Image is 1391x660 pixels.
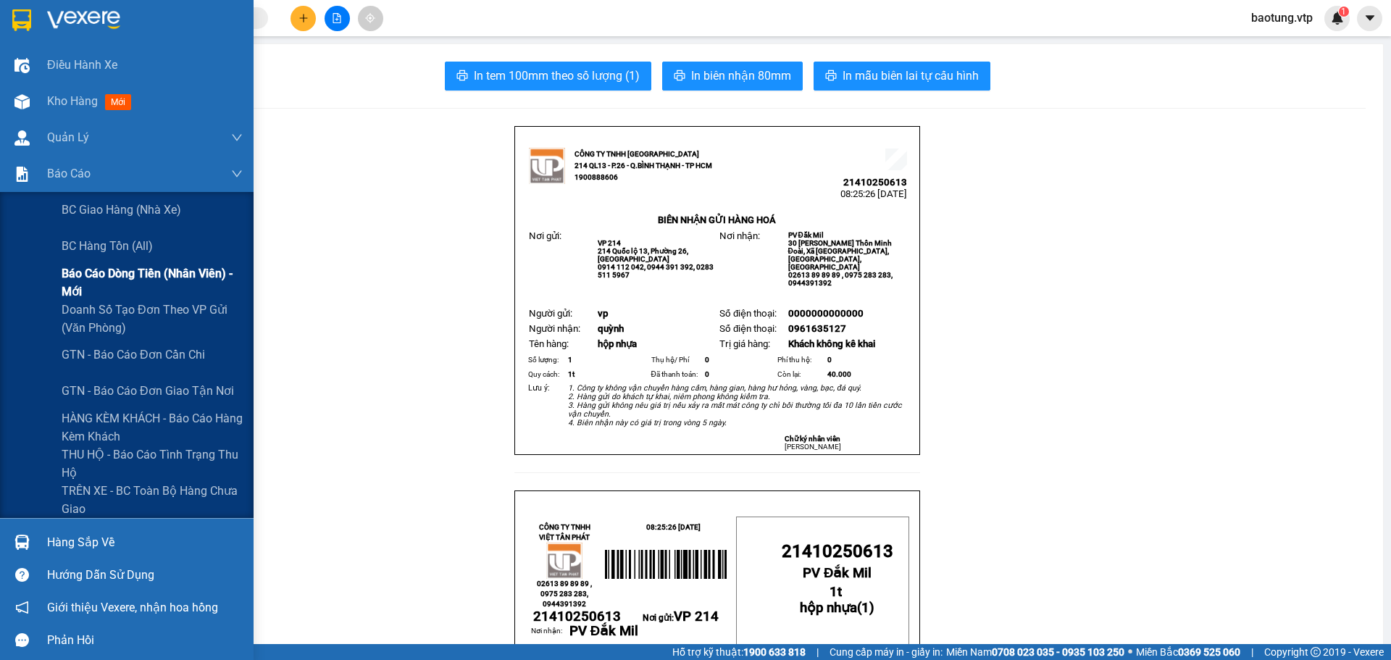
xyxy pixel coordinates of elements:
span: | [816,644,819,660]
span: 02613 89 89 89 , 0975 283 283, 0944391392 [788,271,893,287]
span: hộp nhựa [598,338,637,349]
span: Khách không kê khai [788,338,875,349]
span: Hỗ trợ kỹ thuật: [672,644,806,660]
sup: 1 [1339,7,1349,17]
span: Số điện thoại: [719,323,777,334]
span: PV Đắk Mil [803,565,872,581]
button: printerIn tem 100mm theo số lượng (1) [445,62,651,91]
strong: CÔNG TY TNHH VIỆT TÂN PHÁT [539,523,590,541]
span: plus [298,13,309,23]
span: 214 Quốc lộ 13, Phường 26, [GEOGRAPHIC_DATA] [598,247,688,263]
td: Nơi nhận: [531,625,569,653]
span: file-add [332,13,342,23]
span: Cung cấp máy in - giấy in: [830,644,943,660]
span: Số điện thoại: [719,308,777,319]
span: 0 [705,370,709,378]
span: down [231,132,243,143]
img: logo [14,33,33,69]
span: 1 [861,600,869,616]
strong: Chữ ký nhân viên [785,435,840,443]
strong: BIÊN NHẬN GỬI HÀNG HOÁ [50,87,168,98]
span: 1 [568,356,572,364]
span: Quản Lý [47,128,89,146]
span: 0914 112 042, 0944 391 392, 0283 511 5967 [598,263,714,279]
button: file-add [325,6,350,31]
span: 0000000000000 [788,308,864,319]
span: Trị giá hàng: [719,338,770,349]
span: 08:25:26 [DATE] [840,188,907,199]
span: baotung.vtp [1240,9,1324,27]
span: Nơi gửi: [529,230,561,241]
strong: BIÊN NHẬN GỬI HÀNG HOÁ [658,214,776,225]
img: logo [529,148,565,184]
span: VP 214 [674,609,719,625]
span: Giới thiệu Vexere, nhận hoa hồng [47,598,218,617]
img: icon-new-feature [1331,12,1344,25]
span: 08:25:26 [DATE] [138,65,204,76]
span: Nơi gửi: [14,101,30,122]
span: printer [674,70,685,83]
span: Báo cáo [47,164,91,183]
span: message [15,633,29,647]
span: 1t [830,584,842,600]
img: solution-icon [14,167,30,182]
span: copyright [1311,647,1321,657]
span: Người gửi: [529,308,572,319]
td: Đã thanh toán: [649,367,703,382]
span: Kho hàng [47,94,98,108]
span: Lưu ý: [528,383,550,393]
span: | [1251,644,1253,660]
span: 21410250613 [843,177,907,188]
span: PV Đắk Mil [788,231,824,239]
span: Điều hành xe [47,56,117,74]
div: Hàng sắp về [47,532,243,554]
span: Nơi nhận: [111,101,134,122]
img: logo [546,543,582,579]
span: aim [365,13,375,23]
span: In tem 100mm theo số lượng (1) [474,67,640,85]
span: 1t [568,370,575,378]
span: 21410250613 [141,54,204,65]
img: warehouse-icon [14,58,30,73]
span: In mẫu biên lai tự cấu hình [843,67,979,85]
span: quỳnh [598,323,624,334]
span: PV Đắk Mil [569,623,638,639]
img: warehouse-icon [14,535,30,550]
span: vp [598,308,608,319]
strong: 0708 023 035 - 0935 103 250 [992,646,1124,658]
td: Còn lại: [775,367,826,382]
span: Người nhận: [529,323,580,334]
strong: 0369 525 060 [1178,646,1240,658]
span: HÀNG KÈM KHÁCH - Báo cáo hàng kèm khách [62,409,243,446]
span: Miền Bắc [1136,644,1240,660]
button: caret-down [1357,6,1382,31]
span: Miền Nam [946,644,1124,660]
td: Số lượng: [526,353,566,367]
span: 21410250613 [782,541,893,561]
img: logo-vxr [12,9,31,31]
span: 0 [705,356,709,364]
button: aim [358,6,383,31]
span: down [231,168,243,180]
span: 30 [PERSON_NAME] Thôn Minh Đoài, Xã [GEOGRAPHIC_DATA], [GEOGRAPHIC_DATA], [GEOGRAPHIC_DATA] [788,239,892,271]
div: Phản hồi [47,630,243,651]
span: 40.000 [827,370,851,378]
span: PV Đắk Mil [146,101,181,109]
span: 08:25:26 [DATE] [646,523,701,531]
button: printerIn biên nhận 80mm [662,62,803,91]
span: mới [105,94,131,110]
span: GTN - Báo cáo đơn giao tận nơi [62,382,234,400]
span: [PERSON_NAME] [785,443,841,451]
span: 0961635127 [788,323,846,334]
span: caret-down [1363,12,1377,25]
strong: ( ) [800,584,874,616]
span: question-circle [15,568,29,582]
strong: 1900 633 818 [743,646,806,658]
span: GTN - Báo cáo đơn cần chi [62,346,205,364]
strong: CÔNG TY TNHH [GEOGRAPHIC_DATA] 214 QL13 - P.26 - Q.BÌNH THẠNH - TP HCM 1900888606 [38,23,117,78]
span: Doanh số tạo đơn theo VP gửi (văn phòng) [62,301,243,337]
div: Hướng dẫn sử dụng [47,564,243,586]
span: 02613 89 89 89 , 0975 283 283, 0944391392 [537,580,592,608]
span: TRÊN XE - BC toàn bộ hàng chưa giao [62,482,243,518]
span: VP 214 [598,239,621,247]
